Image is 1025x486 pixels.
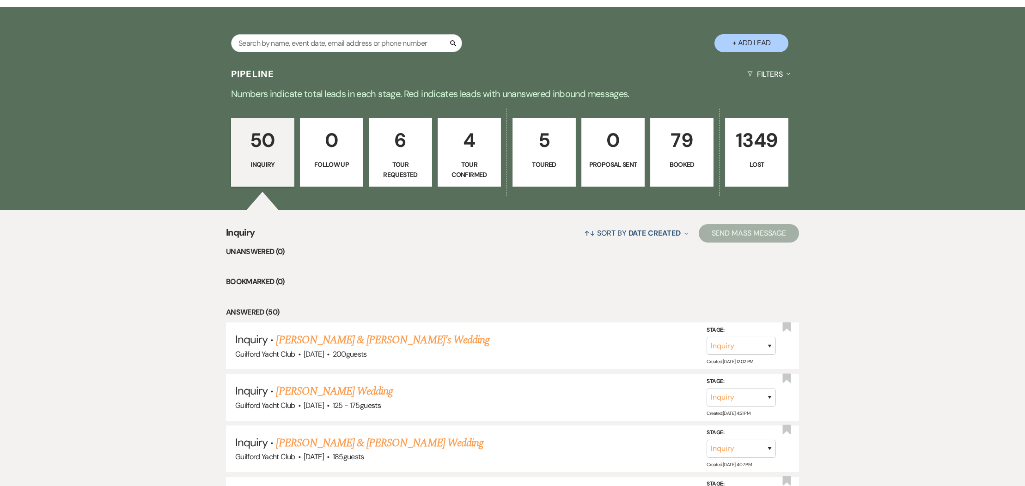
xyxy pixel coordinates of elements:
h3: Pipeline [231,67,275,80]
p: Tour Requested [375,159,426,180]
p: 50 [237,125,288,156]
span: Inquiry [235,435,268,450]
label: Stage: [707,325,776,335]
span: [DATE] [304,401,324,410]
p: Follow Up [306,159,357,170]
p: Lost [731,159,782,170]
a: 5Toured [512,118,576,187]
button: Sort By Date Created [580,221,691,245]
a: 4Tour Confirmed [438,118,501,187]
span: [DATE] [304,452,324,462]
p: 0 [587,125,639,156]
p: 0 [306,125,357,156]
p: Proposal Sent [587,159,639,170]
p: 6 [375,125,426,156]
a: 50Inquiry [231,118,294,187]
p: Toured [519,159,570,170]
span: Created: [DATE] 4:07 PM [707,462,751,468]
a: 0Follow Up [300,118,363,187]
p: Numbers indicate total leads in each stage. Red indicates leads with unanswered inbound messages. [180,86,845,101]
li: Bookmarked (0) [226,276,799,288]
span: 185 guests [333,452,364,462]
span: ↑↓ [584,228,595,238]
p: Booked [656,159,708,170]
p: 1349 [731,125,782,156]
a: 79Booked [650,118,714,187]
button: + Add Lead [714,34,788,52]
p: Tour Confirmed [444,159,495,180]
p: 4 [444,125,495,156]
li: Unanswered (0) [226,246,799,258]
label: Stage: [707,428,776,438]
span: Guilford Yacht Club [235,452,295,462]
button: Send Mass Message [699,224,799,243]
span: Created: [DATE] 12:02 PM [707,358,753,364]
span: 125 - 175 guests [333,401,381,410]
span: Guilford Yacht Club [235,401,295,410]
a: [PERSON_NAME] Wedding [276,383,393,400]
span: Inquiry [235,332,268,346]
input: Search by name, event date, email address or phone number [231,34,462,52]
span: 200 guests [333,349,367,359]
li: Answered (50) [226,306,799,318]
span: Guilford Yacht Club [235,349,295,359]
label: Stage: [707,377,776,387]
a: [PERSON_NAME] & [PERSON_NAME]'s Wedding [276,332,489,348]
a: 0Proposal Sent [581,118,645,187]
a: 1349Lost [725,118,788,187]
span: Inquiry [226,225,255,245]
span: Date Created [628,228,681,238]
span: [DATE] [304,349,324,359]
span: Inquiry [235,383,268,398]
button: Filters [744,62,794,86]
p: Inquiry [237,159,288,170]
p: 79 [656,125,708,156]
a: [PERSON_NAME] & [PERSON_NAME] Wedding [276,435,483,451]
span: Created: [DATE] 4:51 PM [707,410,750,416]
a: 6Tour Requested [369,118,432,187]
p: 5 [519,125,570,156]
